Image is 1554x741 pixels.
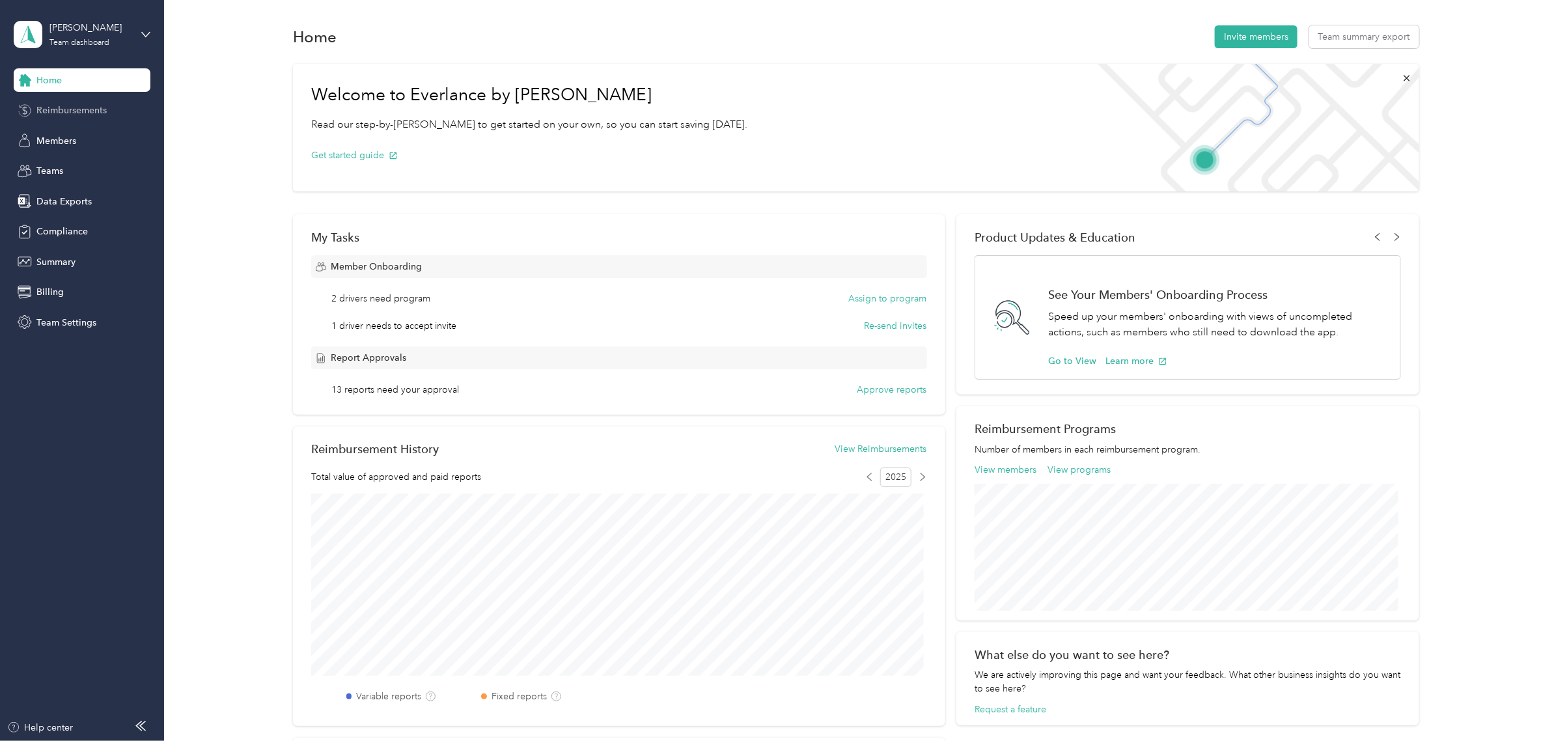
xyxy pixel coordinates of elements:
span: Members [36,134,76,148]
h1: Home [293,30,337,44]
button: Team summary export [1309,25,1419,48]
button: Re-send invites [865,319,927,333]
label: Fixed reports [492,690,547,703]
span: Member Onboarding [331,260,422,273]
h1: See Your Members' Onboarding Process [1048,288,1386,301]
span: Data Exports [36,195,92,208]
span: Billing [36,285,64,299]
iframe: Everlance-gr Chat Button Frame [1481,668,1554,741]
button: View programs [1048,463,1111,477]
div: What else do you want to see here? [975,648,1400,662]
p: Speed up your members' onboarding with views of uncompleted actions, such as members who still ne... [1048,309,1386,341]
button: Go to View [1048,354,1096,368]
p: Number of members in each reimbursement program. [975,443,1400,456]
h2: Reimbursement History [311,442,439,456]
span: 2 drivers need program [331,292,430,305]
span: Teams [36,164,63,178]
img: Welcome to everlance [1085,64,1419,191]
button: Approve reports [857,383,927,397]
p: Read our step-by-[PERSON_NAME] to get started on your own, so you can start saving [DATE]. [311,117,747,133]
button: Get started guide [311,148,398,162]
button: Request a feature [975,703,1046,716]
span: 13 reports need your approval [331,383,459,397]
label: Variable reports [356,690,421,703]
div: We are actively improving this page and want your feedback. What other business insights do you w... [975,668,1400,695]
span: Report Approvals [331,351,406,365]
span: Compliance [36,225,88,238]
span: Team Settings [36,316,96,329]
span: Product Updates & Education [975,231,1135,244]
span: Home [36,74,62,87]
button: View Reimbursements [835,442,927,456]
span: Reimbursements [36,104,107,117]
span: Total value of approved and paid reports [311,470,481,484]
button: Help center [7,721,74,734]
button: Learn more [1105,354,1167,368]
span: Summary [36,255,76,269]
div: My Tasks [311,231,927,244]
div: [PERSON_NAME] [49,21,131,35]
button: Assign to program [849,292,927,305]
span: 2025 [880,468,911,487]
div: Team dashboard [49,39,109,47]
h2: Reimbursement Programs [975,422,1400,436]
span: 1 driver needs to accept invite [331,319,456,333]
button: View members [975,463,1036,477]
button: Invite members [1215,25,1297,48]
h1: Welcome to Everlance by [PERSON_NAME] [311,85,747,105]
